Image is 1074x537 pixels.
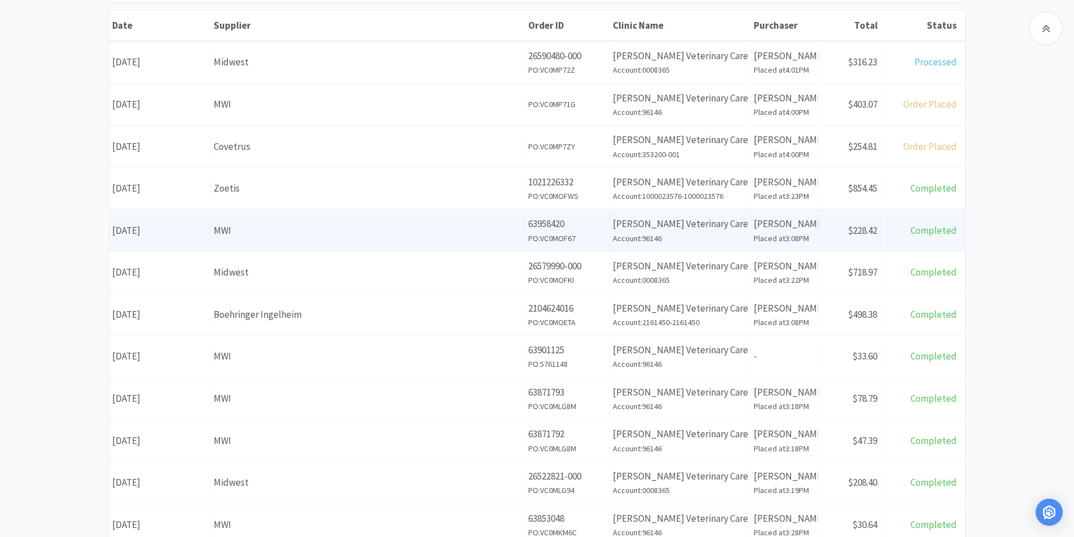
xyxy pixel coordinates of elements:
h6: Account: 96146 [613,232,748,245]
h6: Placed at 3:18PM [754,442,815,455]
div: MWI [214,223,522,238]
div: [DATE] [109,468,211,497]
div: [DATE] [109,427,211,455]
p: 26522821-000 [528,469,607,484]
p: [PERSON_NAME] [754,469,815,484]
div: Order ID [528,19,607,32]
p: [PERSON_NAME] Veterinary Care [613,385,748,400]
p: 26590480-000 [528,48,607,64]
p: 63958420 [528,216,607,232]
div: Status [883,19,957,32]
h6: Account: 96146 [613,106,748,118]
div: [DATE] [109,90,211,119]
p: 63901125 [528,343,607,358]
h6: Placed at 3:23PM [754,190,815,202]
div: MWI [214,517,522,532]
h6: Account: 0008365 [613,64,748,76]
p: [PERSON_NAME] [754,175,815,190]
p: [PERSON_NAME] Veterinary Care [613,469,748,484]
h6: Account: 0008365 [613,274,748,286]
p: 1021226332 [528,175,607,190]
h6: PO: VC0MOETA [528,316,607,329]
span: Completed [911,392,957,405]
p: 63871792 [528,427,607,442]
p: [PERSON_NAME] [754,259,815,274]
p: [PERSON_NAME] Veterinary Care [613,301,748,316]
span: Processed [914,56,957,68]
div: Boehringer Ingelheim [214,307,522,322]
span: Completed [911,518,957,531]
span: Completed [911,476,957,489]
span: $498.38 [848,308,877,321]
div: Midwest [214,55,522,70]
p: [PERSON_NAME] [754,385,815,400]
h6: PO: 5761148 [528,358,607,370]
span: $854.45 [848,182,877,194]
span: Order Placed [903,98,957,110]
h6: Account: 353200-001 [613,148,748,161]
p: 26579990-000 [528,259,607,274]
h6: Placed at 3:08PM [754,316,815,329]
span: $718.97 [848,266,877,278]
span: $47.39 [852,434,877,447]
p: [PERSON_NAME] Veterinary Care [613,132,748,148]
div: MWI [214,391,522,406]
div: Total [821,19,878,32]
h6: PO: VC0MOFKI [528,274,607,286]
h6: Account: 96146 [613,400,748,412]
h6: Account: 96146 [613,442,748,455]
p: 63871793 [528,385,607,400]
span: Order Placed [903,140,957,153]
span: $78.79 [852,392,877,405]
h6: PO: VC0MLG8M [528,442,607,455]
h6: Placed at 3:19PM [754,484,815,496]
div: Supplier [214,19,523,32]
p: [PERSON_NAME] Veterinary Care [613,91,748,106]
span: Completed [911,224,957,237]
p: [PERSON_NAME] Veterinary Care [613,343,748,358]
p: [PERSON_NAME] Veterinary Care [613,48,748,64]
h6: Placed at 3:18PM [754,400,815,412]
span: $403.07 [848,98,877,110]
div: Covetrus [214,139,522,154]
h6: PO: VC0MOF67 [528,232,607,245]
div: Midwest [214,265,522,280]
p: [PERSON_NAME] Veterinary Care [613,511,748,526]
p: [PERSON_NAME] [754,132,815,148]
div: [DATE] [109,216,211,245]
div: Zoetis [214,181,522,196]
p: 2104624016 [528,301,607,316]
p: [PERSON_NAME] Veterinary Care [613,259,748,274]
h6: Account: 96146 [613,358,748,370]
span: $254.81 [848,140,877,153]
div: [DATE] [109,342,211,371]
div: [DATE] [109,132,211,161]
span: Completed [911,266,957,278]
h6: Account: 1000023576-1000023576 [613,190,748,202]
div: Purchaser [754,19,816,32]
span: Completed [911,350,957,362]
div: MWI [214,97,522,112]
h6: Placed at 4:00PM [754,148,815,161]
p: [PERSON_NAME] Veterinary Care [613,175,748,190]
span: $30.64 [852,518,877,531]
h6: PO: VC0MP7ZY [528,140,607,153]
span: $33.60 [852,350,877,362]
h6: PO: VC0MLG94 [528,484,607,496]
p: [PERSON_NAME] [754,427,815,442]
h6: Placed at 3:22PM [754,274,815,286]
div: Open Intercom Messenger [1036,499,1063,526]
p: 63853048 [528,511,607,526]
h6: PO: VC0MP71G [528,98,607,110]
span: $228.42 [848,224,877,237]
div: [DATE] [109,48,211,77]
div: Midwest [214,475,522,490]
div: [DATE] [109,174,211,203]
span: $208.40 [848,476,877,489]
h6: Placed at 4:01PM [754,64,815,76]
h6: Placed at 3:08PM [754,232,815,245]
div: MWI [214,349,522,364]
div: [DATE] [109,384,211,413]
p: [PERSON_NAME] [754,511,815,526]
div: [DATE] [109,300,211,329]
